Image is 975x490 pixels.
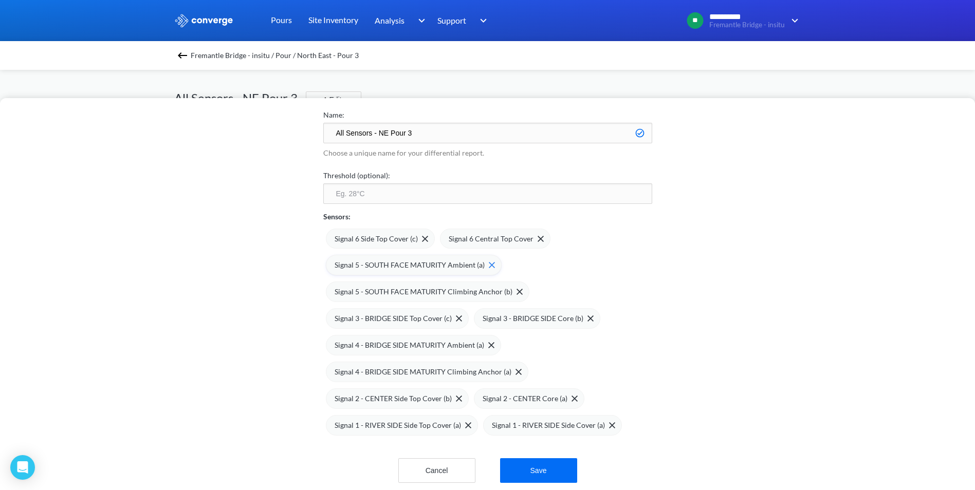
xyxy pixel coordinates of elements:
[572,395,578,402] img: close-icon.svg
[411,14,428,27] img: downArrow.svg
[335,259,485,271] span: Signal 5 - SOUTH FACE MATURITY Ambient (a)
[517,289,523,295] img: close-icon.svg
[335,340,484,351] span: Signal 4 - BRIDGE SIDE MATURITY Ambient (a)
[323,183,652,204] input: Eg. 28°C
[335,313,452,324] span: Signal 3 - BRIDGE SIDE Top Cover (c)
[323,123,652,143] input: Eg. TempDiff Deep Pour Basement C1sX
[323,109,652,121] label: Name:
[488,342,494,348] img: close-icon.svg
[456,315,462,322] img: close-icon.svg
[437,14,466,27] span: Support
[398,458,475,483] button: Cancel
[191,48,359,63] span: Fremantle Bridge - insitu / Pour / North East - Pour 3
[516,369,522,375] img: close-icon.svg
[323,147,652,159] p: Choose a unique name for your differential report.
[456,395,462,402] img: close-icon.svg
[176,49,189,62] img: backspace.svg
[465,422,471,428] img: close-icon.svg
[492,420,605,431] span: Signal 1 - RIVER SIDE Side Cover (a)
[335,366,511,378] span: Signal 4 - BRIDGE SIDE MATURITY Climbing Anchor (a)
[335,233,418,244] span: Signal 6 Side Top Cover (c)
[335,393,452,404] span: Signal 2 - CENTER Side Top Cover (b)
[323,211,351,222] p: Sensors:
[483,393,567,404] span: Signal 2 - CENTER Core (a)
[785,14,801,27] img: downArrow.svg
[335,286,512,297] span: Signal 5 - SOUTH FACE MATURITY Climbing Anchor (b)
[10,455,35,480] div: Open Intercom Messenger
[449,233,534,244] span: Signal 6 Central Top Cover
[473,14,490,27] img: downArrow.svg
[587,315,594,322] img: close-icon.svg
[483,313,583,324] span: Signal 3 - BRIDGE SIDE Core (b)
[323,170,652,181] label: Threshold (optional):
[375,14,404,27] span: Analysis
[489,262,495,268] img: close-icon-hover.svg
[174,14,234,27] img: logo_ewhite.svg
[422,236,428,242] img: close-icon.svg
[500,458,577,483] button: Save
[538,236,544,242] img: close-icon.svg
[609,422,615,428] img: close-icon.svg
[335,420,461,431] span: Signal 1 - RIVER SIDE Side Top Cover (a)
[709,21,785,29] span: Fremantle Bridge - insitu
